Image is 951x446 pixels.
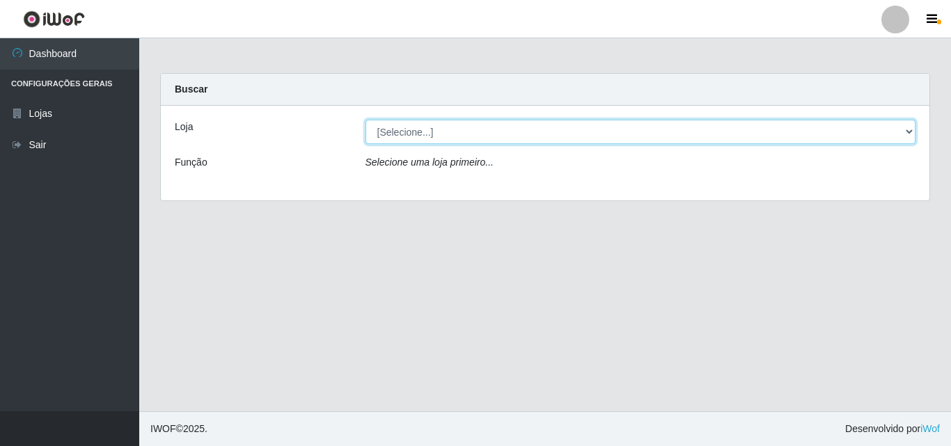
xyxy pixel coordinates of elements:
[175,120,193,134] label: Loja
[920,423,940,434] a: iWof
[23,10,85,28] img: CoreUI Logo
[175,155,207,170] label: Função
[366,157,494,168] i: Selecione uma loja primeiro...
[175,83,207,95] strong: Buscar
[845,422,940,436] span: Desenvolvido por
[150,422,207,436] span: © 2025 .
[150,423,176,434] span: IWOF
